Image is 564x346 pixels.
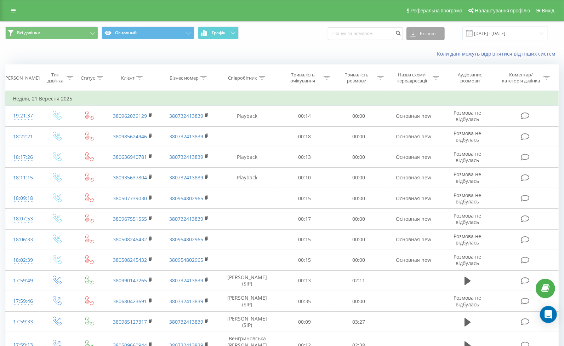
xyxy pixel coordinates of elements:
[113,113,147,119] a: 380962039129
[4,75,40,81] div: [PERSON_NAME]
[13,274,33,288] div: 17:59:49
[13,315,33,329] div: 17:59:33
[170,75,199,81] div: Бізнес номер
[13,109,33,123] div: 19:21:37
[113,298,147,305] a: 380680423691
[406,27,445,40] button: Експорт
[332,209,386,229] td: 00:00
[386,229,442,250] td: Основная new
[46,72,65,84] div: Тип дзвінка
[169,215,203,222] a: 380732413839
[113,236,147,243] a: 380508245432
[169,154,203,160] a: 380732413839
[454,212,482,225] span: Розмова не відбулась
[113,277,147,284] a: 380990147265
[169,277,203,284] a: 380732413839
[332,312,386,332] td: 03:27
[113,318,147,325] a: 380985127317
[332,188,386,209] td: 00:00
[212,30,226,35] span: Графік
[113,215,147,222] a: 380967551555
[5,27,98,39] button: Всі дзвінки
[332,106,386,126] td: 00:00
[13,294,33,308] div: 17:59:46
[13,171,33,185] div: 18:11:15
[278,209,331,229] td: 00:17
[332,126,386,147] td: 00:00
[332,229,386,250] td: 00:00
[278,312,331,332] td: 00:09
[454,150,482,163] span: Розмова не відбулась
[13,150,33,164] div: 18:17:26
[278,229,331,250] td: 00:15
[386,167,442,188] td: Основная new
[332,270,386,291] td: 02:11
[386,126,442,147] td: Основная new
[386,147,442,167] td: Основная new
[278,270,331,291] td: 00:13
[278,147,331,167] td: 00:13
[228,75,257,81] div: Співробітник
[332,291,386,312] td: 00:00
[13,191,33,205] div: 18:09:18
[113,195,147,202] a: 380507739030
[13,253,33,267] div: 18:02:39
[169,236,203,243] a: 380954802965
[169,113,203,119] a: 380732413839
[278,126,331,147] td: 00:18
[217,312,278,332] td: [PERSON_NAME] (SIP)
[454,192,482,205] span: Розмова не відбулась
[169,256,203,263] a: 380954802965
[113,174,147,181] a: 380935637804
[13,233,33,247] div: 18:06:33
[217,270,278,291] td: [PERSON_NAME] (SIP)
[17,30,40,36] span: Всі дзвінки
[198,27,239,39] button: Графік
[386,188,442,209] td: Основная new
[278,250,331,270] td: 00:15
[448,72,492,84] div: Аудіозапис розмови
[454,130,482,143] span: Розмова не відбулась
[332,250,386,270] td: 00:00
[454,109,482,122] span: Розмова не відбулась
[217,291,278,312] td: [PERSON_NAME] (SIP)
[454,171,482,184] span: Розмова не відбулась
[13,212,33,226] div: 18:07:53
[169,133,203,140] a: 380732413839
[6,92,559,106] td: Неділя, 21 Вересня 2025
[454,253,482,266] span: Розмова не відбулась
[386,250,442,270] td: Основная new
[542,8,554,13] span: Вихід
[217,147,278,167] td: Playback
[102,27,194,39] button: Основний
[169,298,203,305] a: 380732413839
[113,154,147,160] a: 380636940781
[113,133,147,140] a: 380985624946
[284,72,322,84] div: Тривалість очікування
[278,106,331,126] td: 00:14
[332,167,386,188] td: 00:00
[278,167,331,188] td: 00:10
[217,106,278,126] td: Playback
[13,130,33,144] div: 18:22:21
[328,27,403,40] input: Пошук за номером
[332,147,386,167] td: 00:00
[500,72,542,84] div: Коментар/категорія дзвінка
[475,8,530,13] span: Налаштування профілю
[411,8,463,13] span: Реферальна програма
[278,291,331,312] td: 00:35
[169,174,203,181] a: 380732413839
[386,106,442,126] td: Основная new
[540,306,557,323] div: Open Intercom Messenger
[169,195,203,202] a: 380954802965
[217,167,278,188] td: Playback
[386,209,442,229] td: Основная new
[278,188,331,209] td: 00:15
[454,294,482,307] span: Розмова не відбулась
[81,75,95,81] div: Статус
[169,318,203,325] a: 380732413839
[393,72,431,84] div: Назва схеми переадресації
[121,75,135,81] div: Клієнт
[338,72,376,84] div: Тривалість розмови
[113,256,147,263] a: 380508245432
